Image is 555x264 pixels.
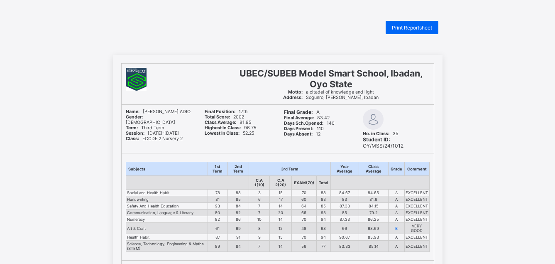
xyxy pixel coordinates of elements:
[359,234,388,241] td: 85.93
[291,223,316,234] td: 48
[330,223,359,234] td: 66
[227,223,249,234] td: 69
[126,136,183,141] span: ECCDE 2 Nursery 2
[208,196,227,203] td: 81
[330,190,359,196] td: 84.67
[404,190,429,196] td: EXCELLENT
[363,136,390,143] b: Student ID:
[249,162,330,176] th: 3rd Term
[126,109,191,114] span: [PERSON_NAME] ADIO
[270,241,291,252] td: 14
[404,241,429,252] td: EXCELLENT
[270,196,291,203] td: 17
[284,126,313,131] b: Days Present:
[291,203,316,210] td: 64
[126,203,208,210] td: Safety And Health Education
[249,196,269,203] td: 6
[388,203,404,210] td: A
[291,190,316,196] td: 70
[388,210,404,216] td: A
[316,196,330,203] td: 83
[205,125,241,131] b: Highest In Class:
[205,120,251,125] span: 81.95
[291,216,316,223] td: 70
[126,241,208,252] td: Science, Technology, Engineering & Maths (STEM)
[388,190,404,196] td: A
[249,216,269,223] td: 10
[316,203,330,210] td: 85
[284,115,330,121] span: 83.42
[205,125,256,131] span: 96.75
[284,121,335,126] span: 140
[126,136,139,141] b: Class:
[283,95,303,100] b: Address:
[208,234,227,241] td: 87
[388,216,404,223] td: A
[126,109,139,114] b: Name:
[249,176,269,190] th: C.A 1(10)
[205,109,247,114] span: 17th
[388,241,404,252] td: A
[404,203,429,210] td: EXCELLENT
[227,234,249,241] td: 91
[227,196,249,203] td: 85
[330,234,359,241] td: 90.67
[126,114,143,120] b: Gender:
[359,190,388,196] td: 84.65
[227,241,249,252] td: 84
[388,234,404,241] td: A
[284,109,313,115] b: Final Grade:
[126,190,208,196] td: Social and Health Habit
[227,210,249,216] td: 82
[126,125,164,131] span: Third Term
[270,223,291,234] td: 12
[291,234,316,241] td: 70
[270,210,291,216] td: 20
[359,210,388,216] td: 79.2
[249,223,269,234] td: 8
[208,210,227,216] td: 80
[404,162,429,176] th: Comment
[330,203,359,210] td: 87.33
[316,190,330,196] td: 88
[388,223,404,234] td: B
[249,234,269,241] td: 9
[205,120,236,125] b: Class Average:
[205,109,235,114] b: Final Position:
[291,210,316,216] td: 66
[227,162,249,176] th: 2nd Term
[363,131,389,136] b: No. in Class:
[126,223,208,234] td: Art & Craft
[205,114,244,120] span: 2002
[330,196,359,203] td: 83
[404,196,429,203] td: EXCELLENT
[291,196,316,203] td: 60
[284,109,320,115] span: A
[316,223,330,234] td: 68
[388,196,404,203] td: A
[283,95,379,100] span: Sogunro, [PERSON_NAME], Ibadan
[363,136,403,149] span: OY/MSS/24/1012
[205,114,230,120] b: Total Score:
[208,162,227,176] th: 1st Term
[284,115,314,121] b: Final Average:
[208,216,227,223] td: 82
[227,216,249,223] td: 86
[316,176,330,190] th: Total
[126,196,208,203] td: Handwriting
[404,210,429,216] td: EXCELLENT
[330,210,359,216] td: 85
[330,216,359,223] td: 87.33
[291,176,316,190] th: EXAM(70)
[404,216,429,223] td: EXCELLENT
[270,234,291,241] td: 15
[316,216,330,223] td: 94
[284,126,324,131] span: 110
[404,234,429,241] td: EXCELLENT
[359,241,388,252] td: 85.14
[126,216,208,223] td: Numeracy
[249,210,269,216] td: 7
[126,234,208,241] td: Health Habit
[270,190,291,196] td: 15
[392,25,432,31] span: Print Reportsheet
